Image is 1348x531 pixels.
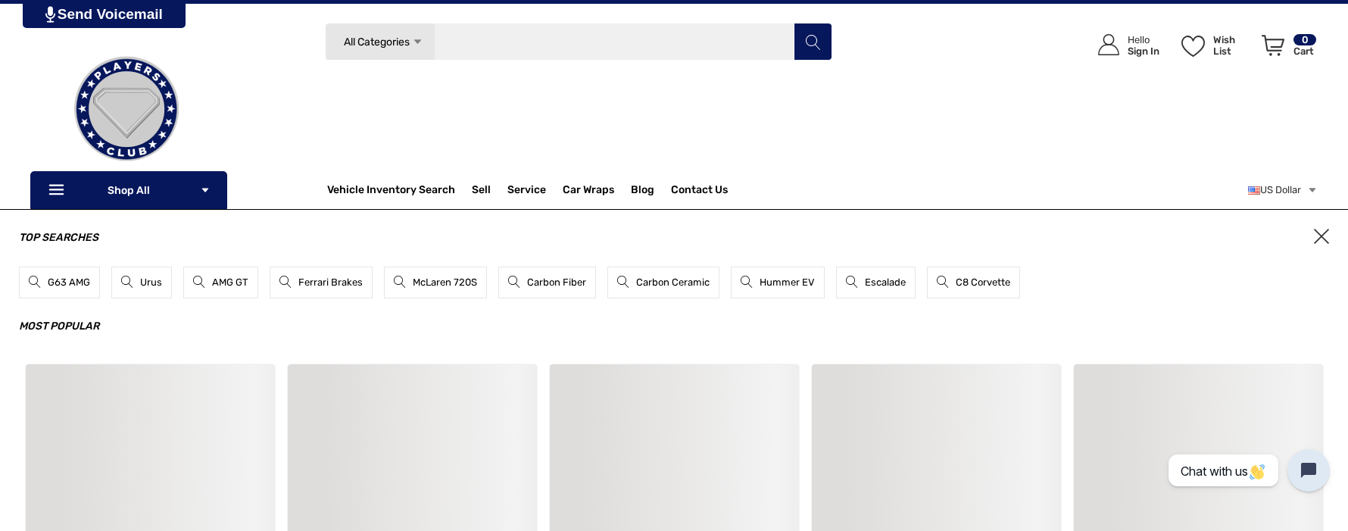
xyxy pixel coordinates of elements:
[325,23,435,61] a: All Categories Icon Arrow Down Icon Arrow Up
[1314,229,1329,244] span: ×
[794,23,832,61] button: Search
[1081,19,1167,71] a: Sign in
[384,267,487,298] a: McLaren 720S
[731,267,825,298] a: Hummer EV
[19,267,100,298] a: G63 AMG
[47,182,70,199] svg: Icon Line
[200,185,211,195] svg: Icon Arrow Down
[671,183,728,200] a: Contact Us
[1098,34,1119,55] svg: Icon User Account
[344,36,410,48] span: All Categories
[563,175,631,205] a: Car Wraps
[507,183,546,200] a: Service
[45,6,55,23] img: PjwhLS0gR2VuZXJhdG9yOiBHcmF2aXQuaW8gLS0+PHN2ZyB4bWxucz0iaHR0cDovL3d3dy53My5vcmcvMjAwMC9zdmciIHhtb...
[30,171,227,209] p: Shop All
[498,267,596,298] a: Carbon Fiber
[1293,34,1316,45] p: 0
[270,267,373,298] a: Ferrari Brakes
[607,267,719,298] a: Carbon Ceramic
[1175,19,1255,71] a: Wish List Wish List
[631,183,654,200] a: Blog
[1293,45,1316,57] p: Cart
[1248,175,1318,205] a: USD
[183,267,258,298] a: AMG GT
[1128,34,1159,45] p: Hello
[19,229,1329,247] h3: Top Searches
[1262,35,1284,56] svg: Review Your Cart
[412,36,423,48] svg: Icon Arrow Down
[836,267,916,298] a: Escalade
[1128,45,1159,57] p: Sign In
[472,183,491,200] span: Sell
[51,33,202,185] img: Players Club | Cars For Sale
[1181,36,1205,57] svg: Wish List
[563,183,614,200] span: Car Wraps
[111,267,172,298] a: Urus
[327,183,455,200] a: Vehicle Inventory Search
[927,267,1020,298] a: C8 Corvette
[1255,19,1318,78] a: Cart with 0 items
[1213,34,1253,57] p: Wish List
[19,317,1329,336] h3: Most Popular
[472,175,507,205] a: Sell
